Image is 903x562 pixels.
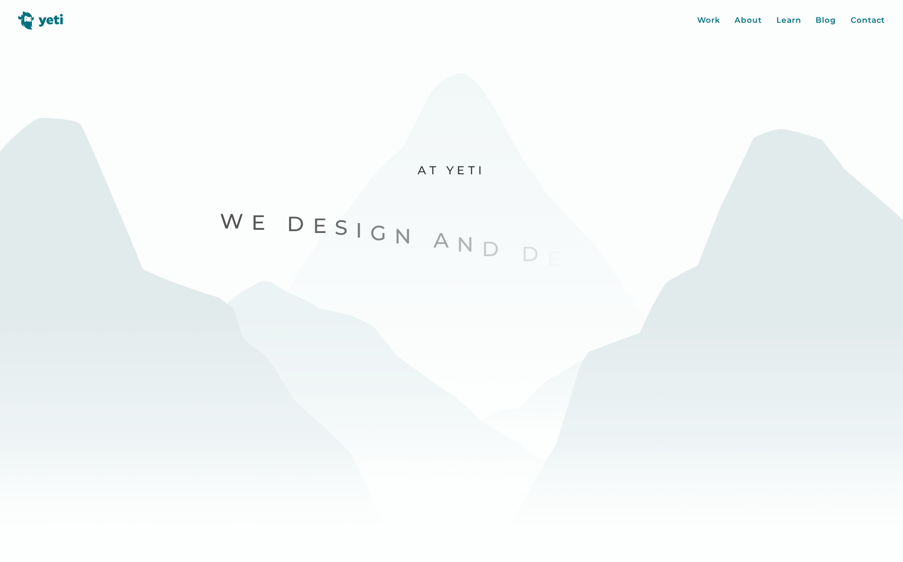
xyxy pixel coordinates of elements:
[816,15,836,26] a: Blog
[220,208,251,234] span: W
[851,15,885,26] a: Contact
[697,15,720,26] a: Work
[18,11,63,30] img: Yeti logo
[181,163,723,178] p: At Yeti
[776,15,801,26] a: Learn
[251,208,273,235] span: e
[735,15,762,26] a: About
